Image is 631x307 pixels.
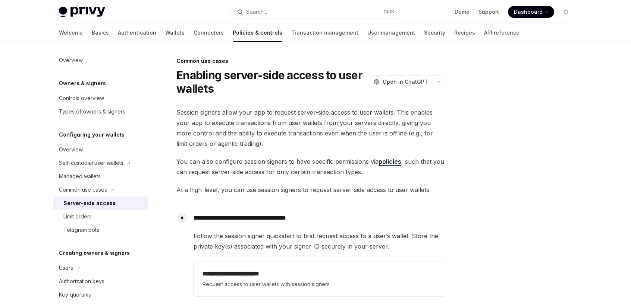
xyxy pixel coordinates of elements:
[383,9,395,15] span: Ctrl K
[92,24,109,42] a: Basics
[59,94,104,103] div: Controls overview
[53,105,148,118] a: Types of owners & signers
[63,199,116,208] div: Server-side access
[508,6,554,18] a: Dashboard
[59,249,130,258] h5: Creating owners & signers
[53,223,148,237] a: Telegram bots
[59,263,73,272] div: Users
[59,159,123,167] div: Self-custodial user wallets
[59,7,105,17] img: light logo
[53,156,148,170] button: Toggle Self-custodial user wallets section
[233,24,282,42] a: Policies & controls
[63,226,99,234] div: Telegram bots
[176,185,445,195] span: At a high-level, you can use session signers to request server-side access to user wallets.
[53,196,148,210] a: Server-side access
[194,231,445,252] span: Follow the session signer quickstart to first request access to a user’s wallet. Store the privat...
[59,277,104,286] div: Authorization keys
[53,92,148,105] a: Controls overview
[455,8,470,16] a: Demo
[454,24,475,42] a: Recipes
[176,107,445,149] span: Session signers allow your app to request server-side access to user wallets. This enables your a...
[59,130,125,139] h5: Configuring your wallets
[59,56,83,65] div: Overview
[59,290,91,299] div: Key quorums
[59,79,106,88] h5: Owners & signers
[53,275,148,288] a: Authorization keys
[53,143,148,156] a: Overview
[176,57,445,65] div: Common use cases
[53,288,148,301] a: Key quorums
[514,8,543,16] span: Dashboard
[165,24,185,42] a: Wallets
[53,261,148,275] button: Toggle Users section
[383,78,428,86] span: Open in ChatGPT
[59,172,101,181] div: Managed wallets
[53,54,148,67] a: Overview
[53,183,148,196] button: Toggle Common use cases section
[424,24,445,42] a: Security
[176,156,445,177] span: You can also configure session signers to have specific permissions via , such that you can reque...
[194,24,224,42] a: Connectors
[291,24,358,42] a: Transaction management
[176,68,366,95] h1: Enabling server-side access to user wallets
[53,170,148,183] a: Managed wallets
[59,107,125,116] div: Types of owners & signers
[246,7,267,16] div: Search...
[118,24,156,42] a: Authentication
[367,24,415,42] a: User management
[369,76,433,88] button: Open in ChatGPT
[379,158,401,166] a: policies
[59,185,107,194] div: Common use cases
[63,212,92,221] div: Limit orders
[560,6,572,18] button: Toggle dark mode
[478,8,499,16] a: Support
[484,24,519,42] a: API reference
[59,145,83,154] div: Overview
[53,210,148,223] a: Limit orders
[232,5,399,19] button: Open search
[59,24,83,42] a: Welcome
